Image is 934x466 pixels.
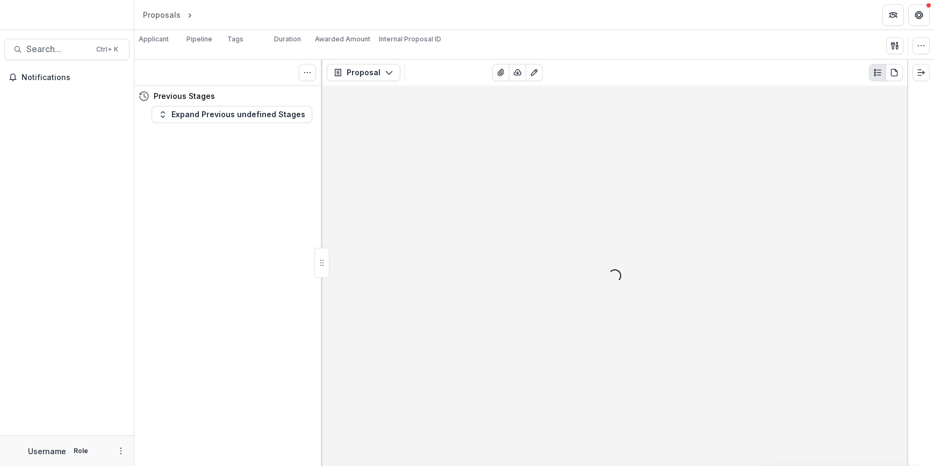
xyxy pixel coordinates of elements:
div: Ctrl + K [94,44,120,55]
p: Applicant [139,34,169,44]
span: Search... [26,44,90,54]
button: View Attached Files [492,64,509,81]
nav: breadcrumb [139,7,240,23]
button: Get Help [908,4,930,26]
button: Expand right [913,64,930,81]
button: Expand Previous undefined Stages [152,106,312,123]
p: Username [28,446,66,457]
button: Notifications [4,69,130,86]
h4: Previous Stages [154,90,215,102]
p: Internal Proposal ID [379,34,441,44]
p: Role [70,446,91,456]
a: Proposals [139,7,185,23]
button: Plaintext view [869,64,886,81]
button: Partners [882,4,904,26]
div: Proposals [143,9,181,20]
p: Duration [274,34,301,44]
button: More [114,445,127,457]
span: Notifications [21,73,125,82]
button: Toggle View Cancelled Tasks [299,64,316,81]
p: Pipeline [186,34,212,44]
button: Search... [4,39,130,60]
button: PDF view [886,64,903,81]
button: Edit as form [526,64,543,81]
p: Tags [227,34,243,44]
p: Awarded Amount [315,34,370,44]
button: Proposal [327,64,400,81]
